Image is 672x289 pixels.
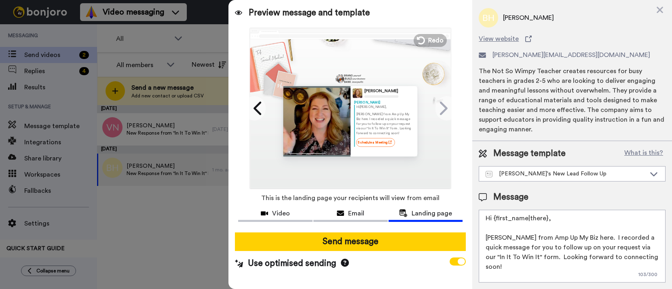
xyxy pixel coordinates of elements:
img: Message-temps.svg [486,171,492,177]
img: player-controls-full.svg [283,148,351,156]
button: Send message [235,232,466,251]
button: What is this? [622,148,666,160]
span: Use optimised sending [248,257,336,270]
span: Message template [493,148,566,160]
span: [PERSON_NAME][EMAIL_ADDRESS][DOMAIN_NAME] [492,50,650,60]
a: Schedule a Meeting [356,138,395,146]
img: 9006a405-7e3b-4204-bf76-62f3ad6d6c51 [335,74,366,83]
span: Email [348,209,364,218]
p: Hi [PERSON_NAME] , [356,105,414,109]
div: The Not So Wimpy Teacher creates resources for busy teachers in grades 2-5 who are looking to del... [479,66,666,134]
img: Profile Image [353,88,362,98]
span: Message [493,191,528,203]
textarea: Hi {first_name|there}, [PERSON_NAME] from Amp Up My Biz here. I recorded a quick message for you ... [479,210,666,283]
span: Landing page [412,209,452,218]
span: Video [272,209,290,218]
div: [PERSON_NAME] [364,89,398,94]
span: This is the landing page your recipients will view from email [261,189,440,207]
div: [PERSON_NAME] [354,100,414,104]
p: [PERSON_NAME] from Amp Up My Biz here. I recorded a quick message for you to follow up on your re... [356,112,414,135]
div: [PERSON_NAME]'s New Lead Follow Up [486,170,646,178]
